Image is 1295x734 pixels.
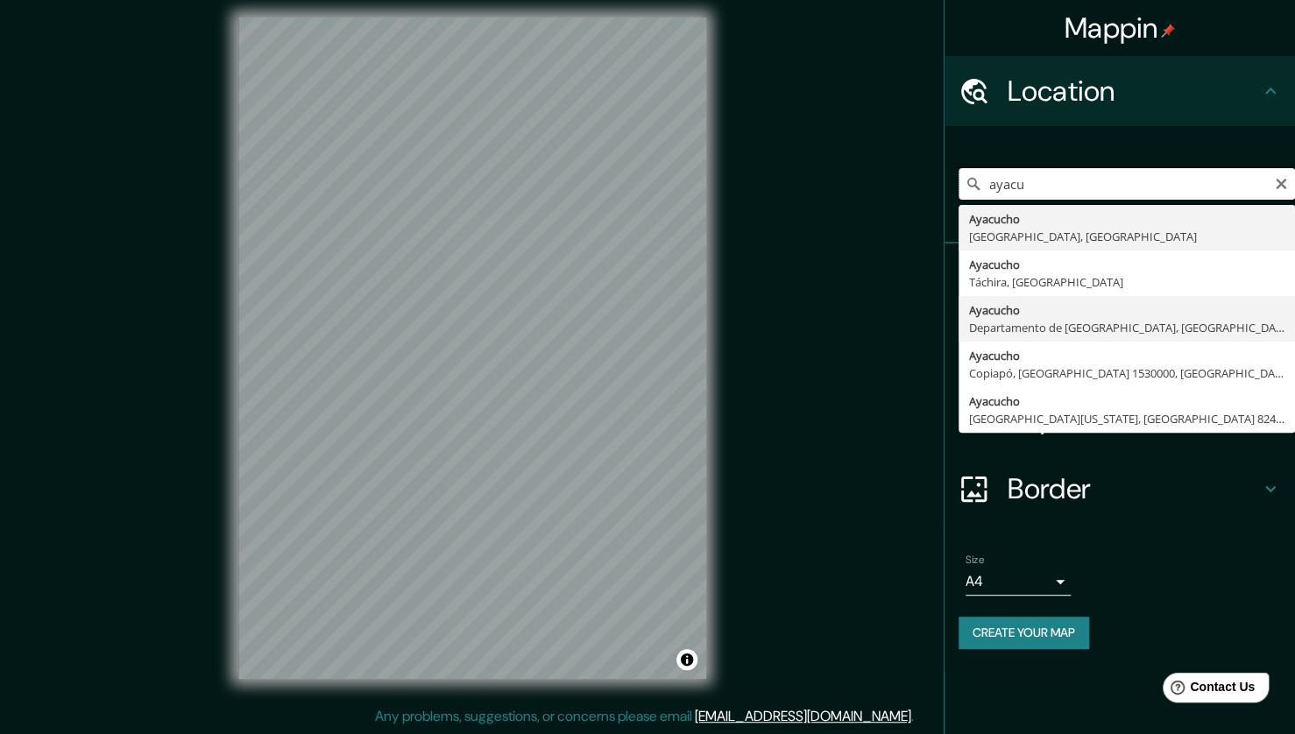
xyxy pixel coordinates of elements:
button: Create your map [959,617,1089,649]
div: Ayacucho [969,210,1284,228]
p: Any problems, suggestions, or concerns please email . [375,706,914,727]
div: Ayacucho [969,256,1284,273]
div: Táchira, [GEOGRAPHIC_DATA] [969,273,1284,291]
a: [EMAIL_ADDRESS][DOMAIN_NAME] [695,707,911,725]
div: Location [945,56,1295,126]
div: Ayacucho [969,392,1284,410]
div: Ayacucho [969,301,1284,319]
div: Ayacucho [969,347,1284,364]
h4: Border [1008,471,1260,506]
input: Pick your city or area [959,168,1295,200]
div: Pins [945,243,1295,314]
div: Layout [945,384,1295,454]
img: pin-icon.png [1161,24,1175,38]
div: Style [945,314,1295,384]
div: Copiapó, [GEOGRAPHIC_DATA] 1530000, [GEOGRAPHIC_DATA] [969,364,1284,382]
div: Departamento de [GEOGRAPHIC_DATA], [GEOGRAPHIC_DATA] [969,319,1284,336]
h4: Location [1008,74,1260,109]
h4: Mappin [1065,11,1176,46]
div: A4 [966,568,1071,596]
button: Toggle attribution [676,649,697,670]
div: Border [945,454,1295,524]
div: . [914,706,916,727]
div: [GEOGRAPHIC_DATA], [GEOGRAPHIC_DATA] [969,228,1284,245]
canvas: Map [238,18,706,679]
label: Size [966,553,984,568]
h4: Layout [1008,401,1260,436]
iframe: Help widget launcher [1139,666,1276,715]
div: [GEOGRAPHIC_DATA][US_STATE], [GEOGRAPHIC_DATA] 8240000, [GEOGRAPHIC_DATA] [969,410,1284,427]
div: . [916,706,920,727]
button: Clear [1274,174,1288,191]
